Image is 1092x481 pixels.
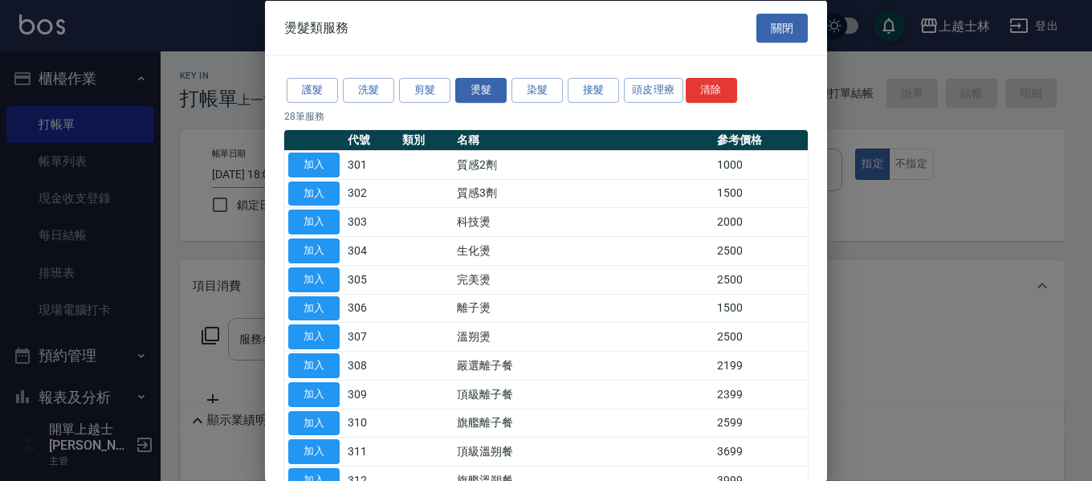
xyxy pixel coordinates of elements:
[288,296,340,320] button: 加入
[288,181,340,206] button: 加入
[288,210,340,234] button: 加入
[453,150,713,179] td: 質感2劑
[453,380,713,409] td: 頂級離子餐
[713,265,808,294] td: 2500
[511,78,563,103] button: 染髮
[713,294,808,323] td: 1500
[453,294,713,323] td: 離子燙
[713,437,808,466] td: 3699
[399,78,450,103] button: 剪髮
[344,351,398,380] td: 308
[453,351,713,380] td: 嚴選離子餐
[344,265,398,294] td: 305
[455,78,507,103] button: 燙髮
[284,108,808,123] p: 28 筆服務
[713,322,808,351] td: 2500
[756,13,808,43] button: 關閉
[713,179,808,208] td: 1500
[288,152,340,177] button: 加入
[453,207,713,236] td: 科技燙
[398,129,453,150] th: 類別
[284,19,348,35] span: 燙髮類服務
[453,236,713,265] td: 生化燙
[713,236,808,265] td: 2500
[344,129,398,150] th: 代號
[343,78,394,103] button: 洗髮
[453,265,713,294] td: 完美燙
[288,238,340,263] button: 加入
[713,150,808,179] td: 1000
[344,409,398,438] td: 310
[288,353,340,378] button: 加入
[287,78,338,103] button: 護髮
[344,380,398,409] td: 309
[453,409,713,438] td: 旗艦離子餐
[686,78,737,103] button: 清除
[713,207,808,236] td: 2000
[713,380,808,409] td: 2399
[288,324,340,349] button: 加入
[344,179,398,208] td: 302
[344,322,398,351] td: 307
[344,236,398,265] td: 304
[344,294,398,323] td: 306
[344,437,398,466] td: 311
[453,437,713,466] td: 頂級溫朔餐
[288,439,340,464] button: 加入
[288,267,340,291] button: 加入
[344,150,398,179] td: 301
[713,351,808,380] td: 2199
[624,78,683,103] button: 頭皮理療
[288,381,340,406] button: 加入
[344,207,398,236] td: 303
[568,78,619,103] button: 接髮
[453,322,713,351] td: 溫朔燙
[713,129,808,150] th: 參考價格
[453,179,713,208] td: 質感3劑
[453,129,713,150] th: 名稱
[713,409,808,438] td: 2599
[288,410,340,435] button: 加入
